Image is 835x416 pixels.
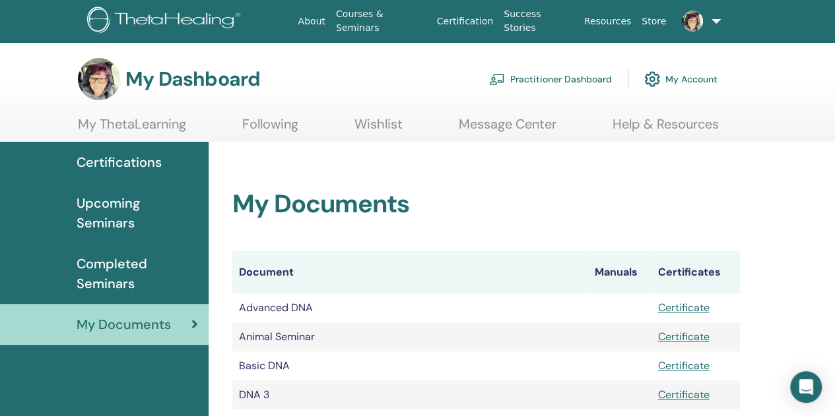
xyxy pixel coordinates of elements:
[331,2,432,40] a: Courses & Seminars
[644,65,718,94] a: My Account
[232,251,587,293] th: Document
[232,293,587,322] td: Advanced DNA
[657,301,709,314] a: Certificate
[354,116,403,142] a: Wishlist
[636,9,671,34] a: Store
[77,193,198,233] span: Upcoming Seminars
[125,67,260,91] h3: My Dashboard
[489,73,505,85] img: chalkboard-teacher.svg
[651,251,740,293] th: Certificates
[644,68,660,90] img: cog.svg
[77,152,162,172] span: Certifications
[613,116,719,142] a: Help & Resources
[579,9,637,34] a: Resources
[657,359,709,372] a: Certificate
[293,9,331,34] a: About
[587,251,651,293] th: Manuals
[459,116,556,142] a: Message Center
[77,254,198,293] span: Completed Seminars
[78,116,186,142] a: My ThetaLearning
[790,371,822,403] div: Open Intercom Messenger
[242,116,298,142] a: Following
[87,7,245,36] img: logo.png
[432,9,498,34] a: Certification
[232,322,587,351] td: Animal Seminar
[232,380,587,409] td: DNA 3
[498,2,578,40] a: Success Stories
[77,314,171,334] span: My Documents
[232,189,740,220] h2: My Documents
[78,58,120,100] img: default.jpg
[489,65,612,94] a: Practitioner Dashboard
[657,388,709,401] a: Certificate
[657,330,709,343] a: Certificate
[682,11,703,32] img: default.jpg
[232,351,587,380] td: Basic DNA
